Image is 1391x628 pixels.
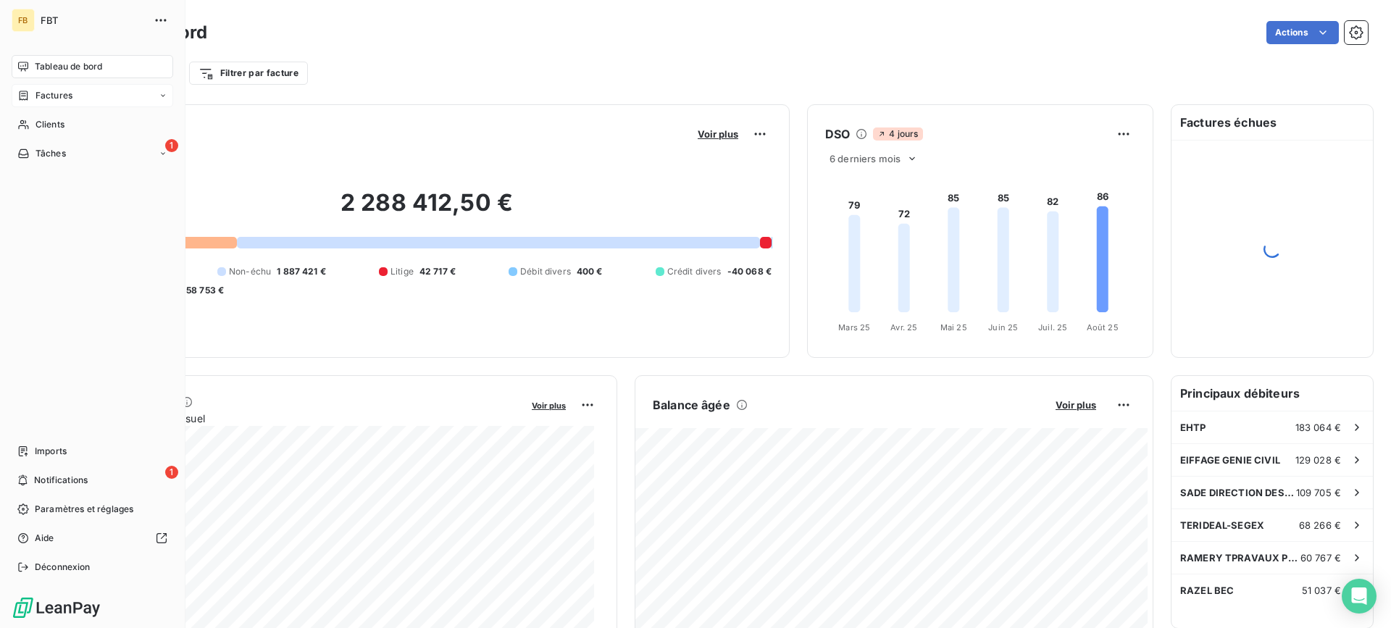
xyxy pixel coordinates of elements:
span: -58 753 € [182,284,224,297]
span: EIFFAGE GENIE CIVIL [1180,454,1280,466]
div: Open Intercom Messenger [1342,579,1377,614]
span: -40 068 € [727,265,772,278]
span: Chiffre d'affaires mensuel [82,411,522,426]
h6: DSO [825,125,850,143]
div: FB [12,9,35,32]
span: Voir plus [698,128,738,140]
button: Filtrer par facture [189,62,308,85]
span: RAMERY TPRAVAUX PUBLICS [1180,552,1300,564]
span: Tableau de bord [35,60,102,73]
a: Clients [12,113,173,136]
h6: Balance âgée [653,396,730,414]
a: Aide [12,527,173,550]
span: 1 [165,466,178,479]
span: Non-échu [229,265,271,278]
button: Actions [1266,21,1339,44]
span: RAZEL BEC [1180,585,1234,596]
img: Logo LeanPay [12,596,101,619]
span: Déconnexion [35,561,91,574]
button: Voir plus [527,398,570,411]
tspan: Avr. 25 [890,322,917,332]
span: Tâches [35,147,66,160]
a: Imports [12,440,173,463]
span: Débit divers [520,265,571,278]
span: 42 717 € [419,265,456,278]
span: Voir plus [1056,399,1096,411]
span: Clients [35,118,64,131]
a: 1Tâches [12,142,173,165]
span: 400 € [577,265,603,278]
h6: Principaux débiteurs [1171,376,1373,411]
tspan: Juin 25 [988,322,1018,332]
span: Litige [390,265,414,278]
span: 129 028 € [1295,454,1341,466]
span: Imports [35,445,67,458]
span: Aide [35,532,54,545]
span: EHTP [1180,422,1206,433]
tspan: Août 25 [1087,322,1119,332]
span: 60 767 € [1300,552,1341,564]
a: Paramètres et réglages [12,498,173,521]
span: 109 705 € [1296,487,1341,498]
a: Factures [12,84,173,107]
span: FBT [41,14,145,26]
span: Crédit divers [667,265,722,278]
tspan: Mars 25 [838,322,870,332]
span: 6 derniers mois [830,153,901,164]
span: Factures [35,89,72,102]
h2: 2 288 412,50 € [82,188,772,232]
span: 183 064 € [1295,422,1341,433]
span: Paramètres et réglages [35,503,133,516]
span: 4 jours [873,127,922,141]
span: 51 037 € [1302,585,1341,596]
span: 68 266 € [1299,519,1341,531]
button: Voir plus [693,127,743,141]
span: Notifications [34,474,88,487]
span: Voir plus [532,401,566,411]
h6: Factures échues [1171,105,1373,140]
span: 1 887 421 € [277,265,326,278]
span: TERIDEAL-SEGEX [1180,519,1264,531]
button: Voir plus [1051,398,1100,411]
span: 1 [165,139,178,152]
tspan: Juil. 25 [1038,322,1067,332]
a: Tableau de bord [12,55,173,78]
span: SADE DIRECTION DES HAUTS DE FRANCE [1180,487,1296,498]
tspan: Mai 25 [940,322,967,332]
